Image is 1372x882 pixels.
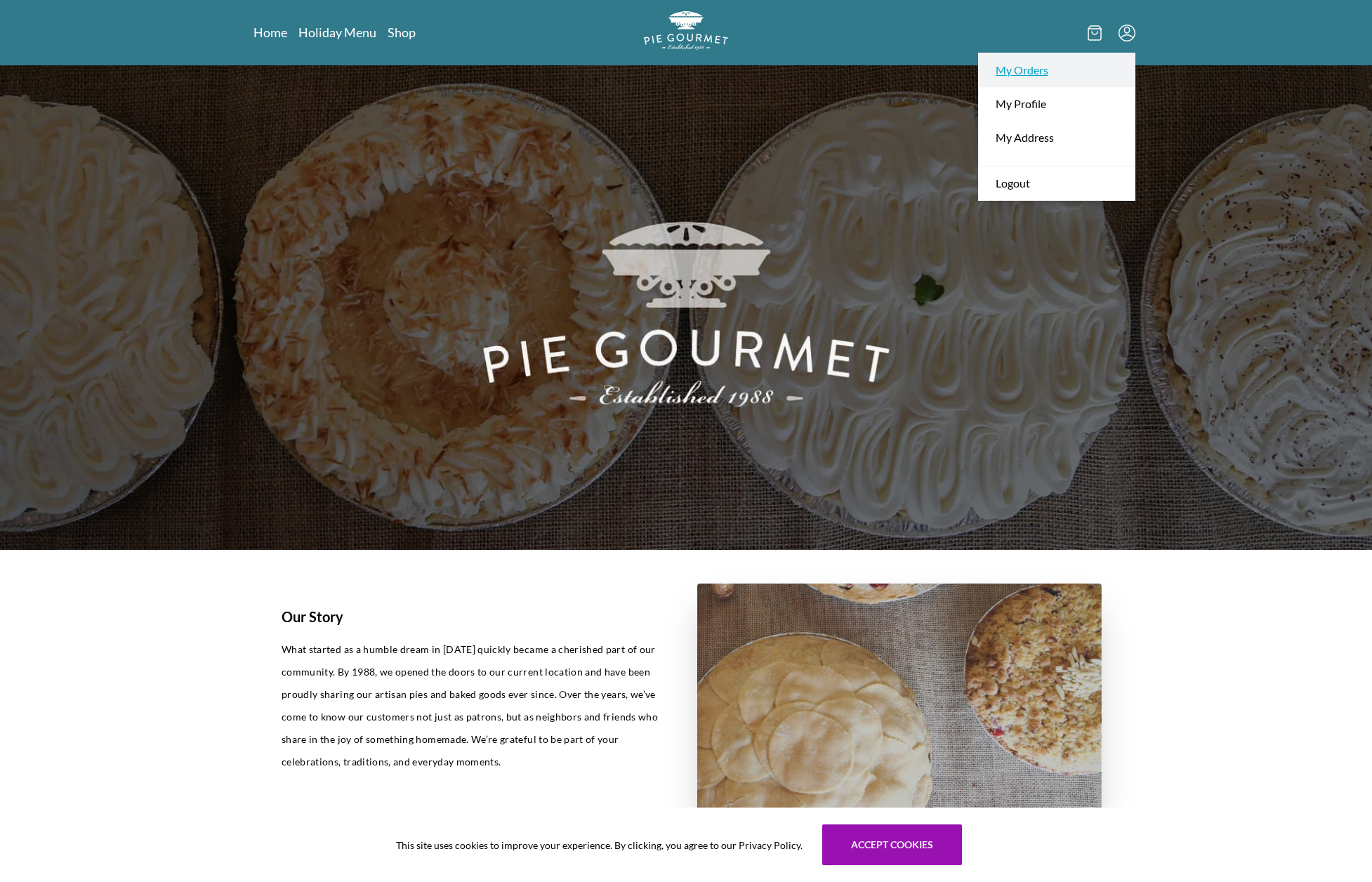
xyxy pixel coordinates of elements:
[282,606,664,627] h1: Our Story
[978,53,1135,201] div: Menu
[298,24,376,41] a: Holiday Menu
[1119,25,1135,41] button: Menu
[396,838,803,853] span: This site uses cookies to improve your experience. By clicking, you agree to our Privacy Policy.
[388,24,416,41] a: Shop
[979,53,1135,87] a: My Orders
[979,121,1135,154] a: My Address
[644,11,728,50] img: logo
[644,11,728,54] a: Logo
[697,584,1102,819] img: story
[253,24,287,41] a: Home
[282,638,664,773] p: What started as a humble dream in [DATE] quickly became a cherished part of our community. By 198...
[979,87,1135,121] a: My Profile
[822,824,962,865] button: Accept cookies
[979,166,1135,200] a: Logout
